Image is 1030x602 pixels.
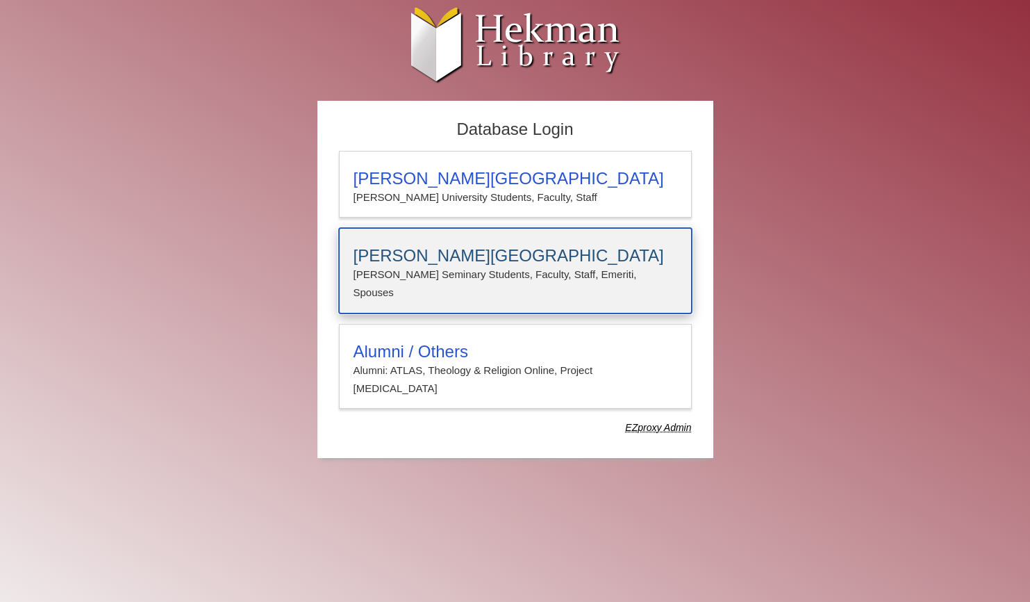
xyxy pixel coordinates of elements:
[625,422,691,433] dfn: Use Alumni login
[339,228,692,314] a: [PERSON_NAME][GEOGRAPHIC_DATA][PERSON_NAME] Seminary Students, Faculty, Staff, Emeriti, Spouses
[339,151,692,218] a: [PERSON_NAME][GEOGRAPHIC_DATA][PERSON_NAME] University Students, Faculty, Staff
[354,188,677,206] p: [PERSON_NAME] University Students, Faculty, Staff
[354,342,677,361] h3: Alumni / Others
[332,115,699,144] h2: Database Login
[354,169,677,188] h3: [PERSON_NAME][GEOGRAPHIC_DATA]
[354,246,677,266] h3: [PERSON_NAME][GEOGRAPHIC_DATA]
[354,342,677,398] summary: Alumni / OthersAlumni: ATLAS, Theology & Religion Online, Project [MEDICAL_DATA]
[354,361,677,398] p: Alumni: ATLAS, Theology & Religion Online, Project [MEDICAL_DATA]
[354,266,677,302] p: [PERSON_NAME] Seminary Students, Faculty, Staff, Emeriti, Spouses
